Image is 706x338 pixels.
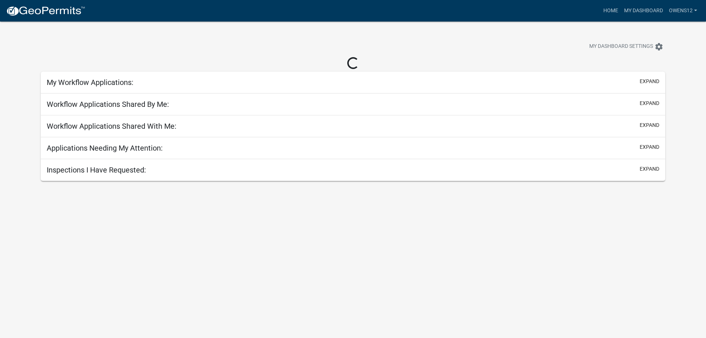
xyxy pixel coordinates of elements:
h5: Inspections I Have Requested: [47,165,146,174]
button: expand [640,99,659,107]
button: My Dashboard Settingssettings [583,39,669,54]
button: expand [640,78,659,85]
h5: Workflow Applications Shared With Me: [47,122,176,131]
h5: Workflow Applications Shared By Me: [47,100,169,109]
button: expand [640,165,659,173]
a: Home [600,4,621,18]
button: expand [640,121,659,129]
span: My Dashboard Settings [589,42,653,51]
button: expand [640,143,659,151]
a: My Dashboard [621,4,666,18]
h5: My Workflow Applications: [47,78,133,87]
i: settings [654,42,663,51]
a: owens12 [666,4,700,18]
h5: Applications Needing My Attention: [47,144,163,152]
